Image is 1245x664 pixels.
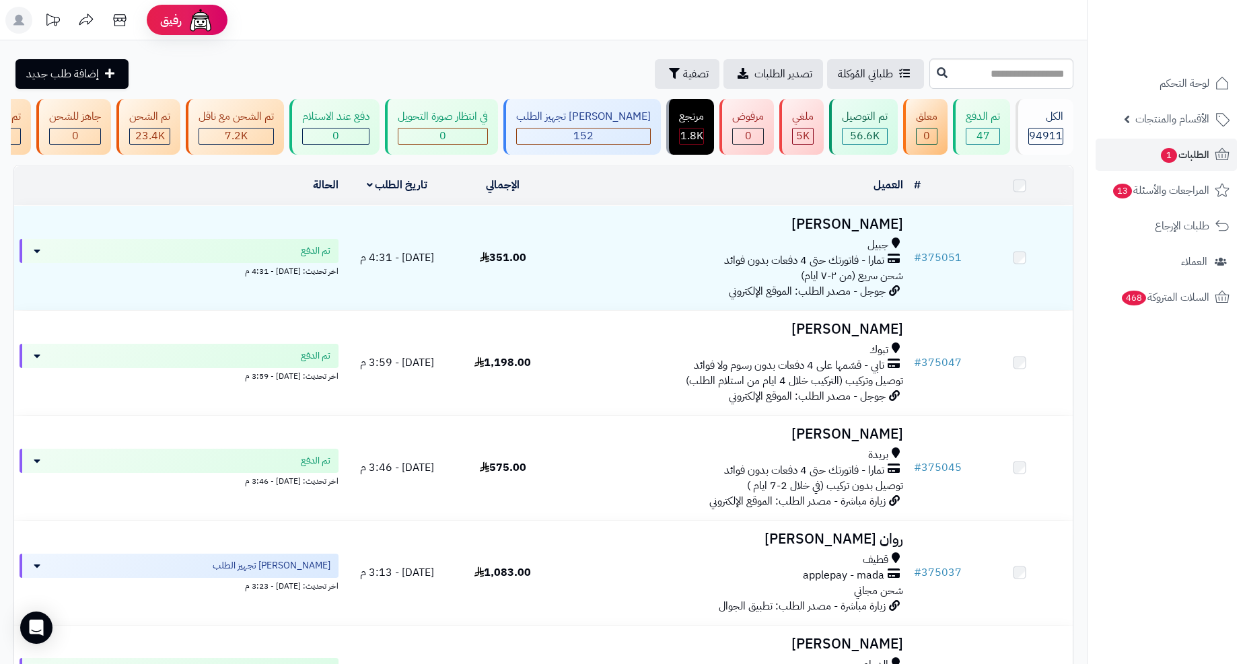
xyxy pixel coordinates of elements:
span: 468 [1120,290,1147,306]
span: السلات المتروكة [1120,288,1209,307]
span: 575.00 [480,459,526,476]
span: العملاء [1181,252,1207,271]
div: 152 [517,128,650,144]
a: لوحة التحكم [1096,67,1237,100]
span: 0 [439,128,446,144]
span: لوحة التحكم [1160,74,1209,93]
a: في انتظار صورة التحويل 0 [382,99,501,155]
span: 56.6K [850,128,880,144]
div: 0 [50,128,100,144]
span: الطلبات [1160,145,1209,164]
span: توصيل وتركيب (التركيب خلال 4 ايام من استلام الطلب) [686,373,903,389]
div: اخر تحديث: [DATE] - 3:59 م [20,368,339,382]
div: 0 [398,128,487,144]
span: 351.00 [480,250,526,266]
a: #375047 [914,355,962,371]
span: 7.2K [225,128,248,144]
a: الحالة [313,177,339,193]
div: Open Intercom Messenger [20,612,52,644]
a: إضافة طلب جديد [15,59,129,89]
span: طلبات الإرجاع [1155,217,1209,235]
span: 5K [796,128,810,144]
div: اخر تحديث: [DATE] - 4:31 م [20,263,339,277]
a: العميل [874,177,903,193]
span: 0 [745,128,752,144]
span: 13 [1112,183,1133,199]
a: [PERSON_NAME] تجهيز الطلب 152 [501,99,664,155]
div: تم الدفع [966,109,1000,124]
a: #375045 [914,459,962,476]
a: تصدير الطلبات [723,59,823,89]
a: #375037 [914,564,962,581]
a: الإجمالي [486,177,520,193]
a: الطلبات1 [1096,139,1237,171]
a: جاهز للشحن 0 [34,99,114,155]
span: تصدير الطلبات [754,66,812,82]
div: 1811 [680,128,703,144]
a: #375051 [914,250,962,266]
div: تم الشحن [129,109,170,124]
div: دفع عند الاستلام [302,109,369,124]
span: 152 [573,128,594,144]
div: معلق [916,109,937,124]
img: logo-2.png [1153,10,1232,38]
span: شحن سريع (من ٢-٧ ايام) [801,268,903,284]
div: 7223 [199,128,273,144]
span: تابي - قسّمها على 4 دفعات بدون رسوم ولا فوائد [694,358,884,373]
a: المراجعات والأسئلة13 [1096,174,1237,207]
div: تم التوصيل [842,109,888,124]
span: زيارة مباشرة - مصدر الطلب: تطبيق الجوال [719,598,886,614]
div: مرفوض [732,109,764,124]
span: جبيل [867,237,888,253]
div: مرتجع [679,109,704,124]
h3: [PERSON_NAME] [561,636,903,652]
div: اخر تحديث: [DATE] - 3:23 م [20,578,339,592]
span: 1,083.00 [474,564,531,581]
span: تبوك [869,342,888,358]
a: # [914,177,921,193]
span: المراجعات والأسئلة [1112,181,1209,200]
span: زيارة مباشرة - مصدر الطلب: الموقع الإلكتروني [709,493,886,509]
span: شحن مجاني [854,583,903,599]
div: تم الشحن مع ناقل [199,109,274,124]
span: جوجل - مصدر الطلب: الموقع الإلكتروني [729,283,886,299]
a: السلات المتروكة468 [1096,281,1237,313]
span: تم الدفع [301,454,330,468]
span: بريدة [868,447,888,463]
div: جاهز للشحن [49,109,101,124]
div: ملغي [792,109,814,124]
a: تم التوصيل 56.6K [826,99,900,155]
span: 1,198.00 [474,355,531,371]
span: طلباتي المُوكلة [838,66,893,82]
img: ai-face.png [187,7,214,34]
span: # [914,355,921,371]
div: في انتظار صورة التحويل [398,109,488,124]
a: مرفوض 0 [717,99,777,155]
div: [PERSON_NAME] تجهيز الطلب [516,109,651,124]
div: 47 [966,128,999,144]
button: تصفية [655,59,719,89]
span: [DATE] - 3:46 م [360,459,434,476]
span: الأقسام والمنتجات [1135,110,1209,128]
h3: [PERSON_NAME] [561,217,903,232]
span: [DATE] - 3:59 م [360,355,434,371]
span: 47 [976,128,990,144]
span: قطيف [863,552,888,568]
span: # [914,564,921,581]
a: معلق 0 [900,99,950,155]
span: 0 [923,128,930,144]
a: ملغي 5K [777,99,826,155]
span: # [914,250,921,266]
a: تم الشحن مع ناقل 7.2K [183,99,287,155]
span: رفيق [160,12,182,28]
span: [DATE] - 3:13 م [360,564,434,581]
span: توصيل بدون تركيب (في خلال 2-7 ايام ) [747,478,903,494]
span: 94911 [1029,128,1063,144]
div: اخر تحديث: [DATE] - 3:46 م [20,473,339,487]
span: تمارا - فاتورتك حتى 4 دفعات بدون فوائد [724,463,884,478]
a: تاريخ الطلب [367,177,428,193]
a: طلبات الإرجاع [1096,210,1237,242]
span: [PERSON_NAME] تجهيز الطلب [213,559,330,573]
h3: روان [PERSON_NAME] [561,531,903,547]
span: 0 [72,128,79,144]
